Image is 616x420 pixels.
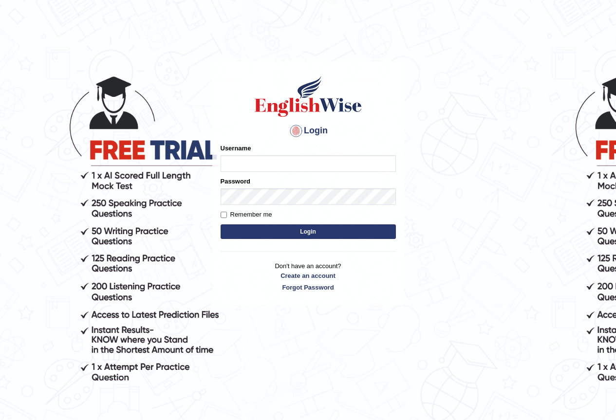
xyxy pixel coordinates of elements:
[221,177,250,186] label: Password
[221,144,251,153] label: Username
[221,224,396,239] button: Login
[253,74,364,118] img: Logo of English Wise sign in for intelligent practice with AI
[221,283,396,292] a: Forgot Password
[221,210,272,219] label: Remember me
[221,212,227,218] input: Remember me
[221,261,396,292] p: Don't have an account?
[221,123,396,139] h4: Login
[221,271,396,280] a: Create an account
